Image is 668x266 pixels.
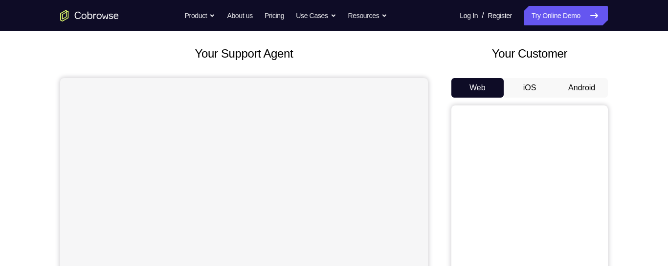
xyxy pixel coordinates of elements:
[460,6,478,25] a: Log In
[488,6,512,25] a: Register
[296,6,336,25] button: Use Cases
[504,78,556,98] button: iOS
[524,6,608,25] a: Try Online Demo
[451,78,504,98] button: Web
[556,78,608,98] button: Android
[451,45,608,62] h2: Your Customer
[60,45,428,62] h2: Your Support Agent
[265,6,284,25] a: Pricing
[482,10,484,21] span: /
[185,6,216,25] button: Product
[348,6,388,25] button: Resources
[227,6,252,25] a: About us
[60,10,119,21] a: Go to the home page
